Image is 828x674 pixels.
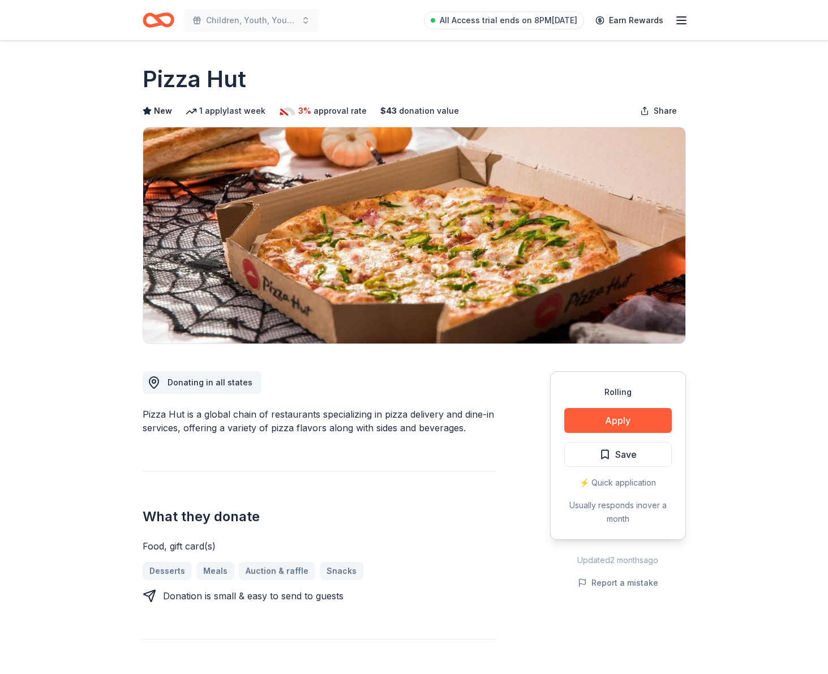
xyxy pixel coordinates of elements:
h1: Pizza Hut [143,63,246,95]
span: Save [615,447,637,462]
span: approval rate [314,104,367,118]
span: All Access trial ends on 8PM[DATE] [440,14,577,27]
span: Children, Youth, Young Adults [206,14,297,27]
div: Food, gift card(s) [143,539,496,553]
div: Updated 2 months ago [550,553,686,567]
button: Apply [564,408,672,433]
span: 3% [298,104,311,118]
div: ⚡️ Quick application [564,476,672,490]
a: All Access trial ends on 8PM[DATE] [424,11,584,29]
button: Children, Youth, Young Adults [183,9,319,32]
button: Save [564,442,672,467]
a: Home [143,7,174,33]
div: Usually responds in over a month [564,499,672,526]
div: Pizza Hut is a global chain of restaurants specializing in pizza delivery and dine-in services, o... [143,407,496,435]
a: Earn Rewards [589,10,670,31]
span: Donating in all states [168,377,252,387]
span: donation value [399,104,459,118]
button: Report a mistake [578,576,658,590]
div: 1 apply last week [186,104,265,118]
h2: What they donate [143,508,496,526]
a: Snacks [320,562,363,580]
div: Rolling [564,385,672,399]
span: Share [654,104,677,118]
div: Donation is small & easy to send to guests [163,589,344,603]
span: New [154,104,172,118]
span: $ 43 [380,104,397,118]
button: Share [631,100,686,122]
a: Desserts [143,562,192,580]
img: Image for Pizza Hut [143,127,685,344]
a: Auction & raffle [239,562,315,580]
a: Meals [196,562,234,580]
